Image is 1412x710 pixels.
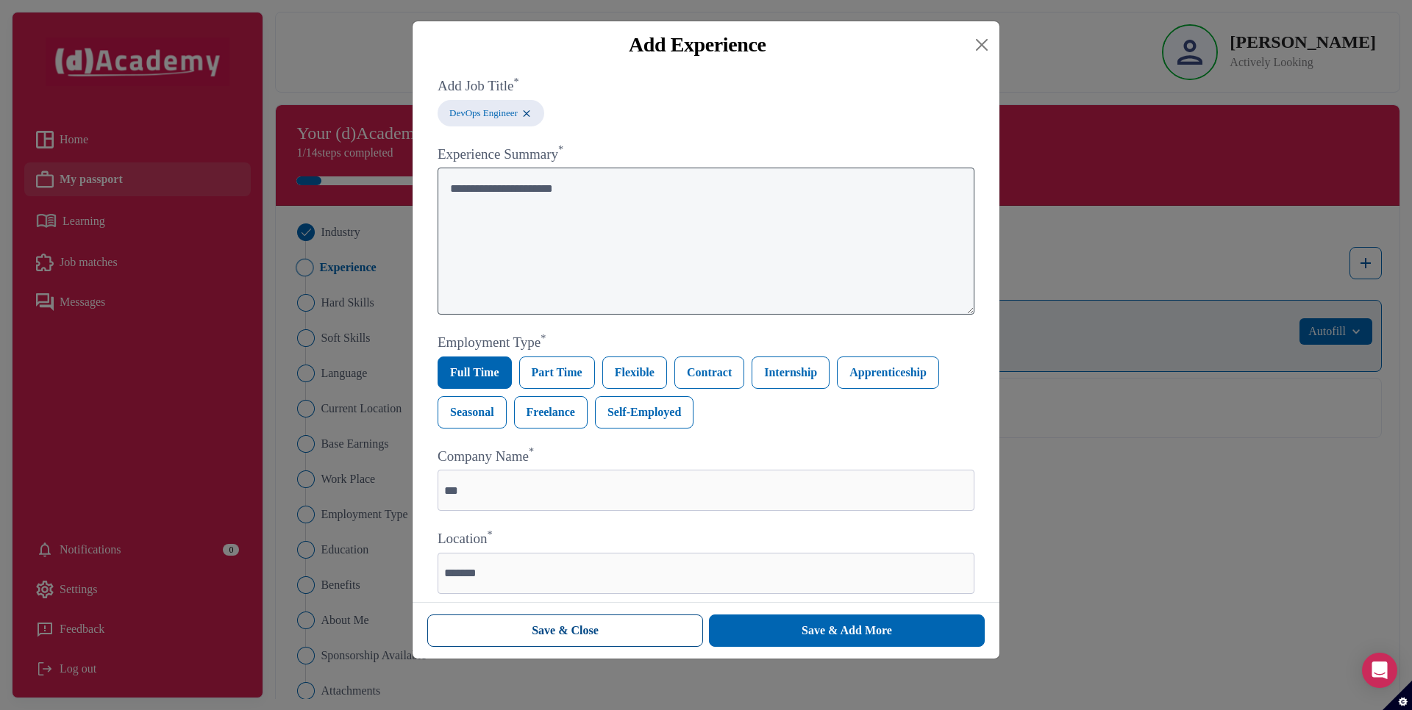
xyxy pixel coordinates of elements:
[521,107,532,120] img: Close.d1ab12b5.svg
[438,528,974,550] label: Location
[424,33,970,57] div: Add Experience
[438,446,974,467] label: Company Name
[438,332,974,354] label: Employment Type
[837,356,939,389] label: Apprenticeship
[674,356,744,389] label: Contract
[438,76,974,97] label: Add Job Title
[519,356,595,389] label: Part Time
[1383,681,1412,710] button: Set cookie preferences
[438,356,512,389] label: Full Time
[709,614,985,647] button: Save & Add More
[602,356,667,389] label: Flexible
[752,356,830,389] label: Internship
[802,622,892,639] div: Save & Add More
[438,144,974,165] label: Experience Summary
[438,396,507,428] label: Seasonal
[449,106,518,121] label: DevOps Engineer
[514,396,588,428] label: Freelance
[1362,653,1397,688] div: Open Intercom Messenger
[532,622,599,639] div: Save & Close
[595,396,693,428] label: Self-Employed
[970,33,994,57] button: Close
[427,614,703,647] button: Save & Close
